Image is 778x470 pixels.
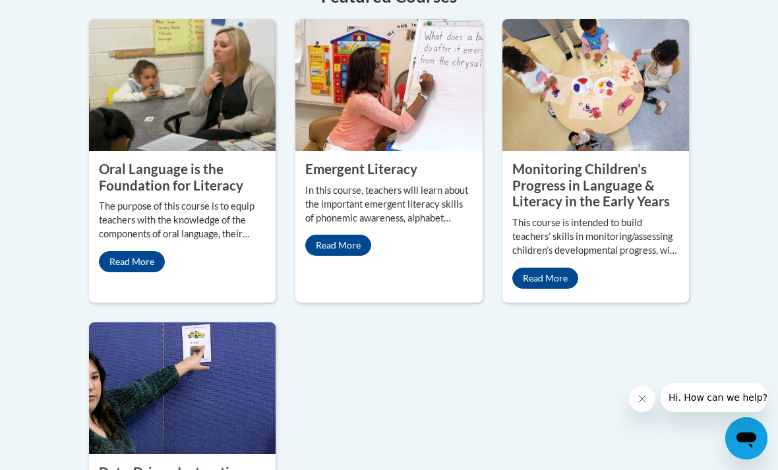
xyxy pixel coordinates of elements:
p: In this course, teachers will learn about the important emergent literacy skills of phonemic awar... [305,184,472,225]
p: This course is intended to build teachers’ skills in monitoring/assessing children’s developmenta... [512,216,679,258]
img: Oral Language is the Foundation for Literacy [89,19,276,151]
a: Read More [305,235,371,256]
iframe: Button to launch messaging window [725,417,767,459]
property: Oral Language is the Foundation for Literacy [99,161,243,193]
p: The purpose of this course is to equip teachers with the knowledge of the components of oral lang... [99,200,266,241]
img: Monitoring Children’s Progress in Language & Literacy in the Early Years [502,19,689,151]
property: Emergent Literacy [305,161,417,177]
property: Monitoring Children’s Progress in Language & Literacy in the Early Years [512,161,670,209]
a: Read More [512,268,578,289]
iframe: Message from company [661,383,767,412]
img: Data-Driven Instruction [89,322,276,454]
img: Emergent Literacy [295,19,482,151]
a: Read More [99,251,165,272]
iframe: Close message [629,386,655,412]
